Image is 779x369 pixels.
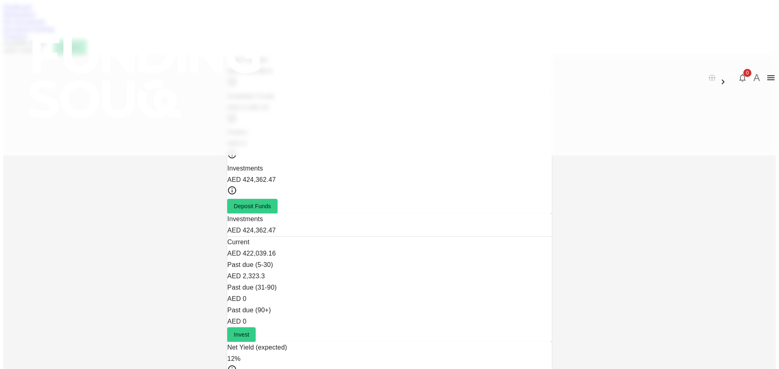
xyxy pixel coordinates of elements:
button: Deposit Funds [227,199,278,213]
div: 12% [227,353,551,365]
div: AED 2,323.3 [227,271,551,282]
button: 0 [734,70,751,86]
span: 0 [743,69,751,77]
span: العربية [718,69,734,75]
div: AED 424,362.47 [227,225,551,236]
button: A [751,72,763,84]
button: Invest [227,327,256,342]
span: Past due (5-30) [227,261,273,268]
span: Current [227,239,249,245]
div: AED 0 [227,316,551,327]
div: AED 422,039.16 [227,248,551,259]
span: Investments [227,215,263,222]
div: AED 424,362.47 [227,174,551,186]
span: Net Yield (expected) [227,344,287,351]
div: AED 0 [227,293,551,305]
span: Past due (90+) [227,307,271,314]
span: Investments [227,165,263,172]
span: Past due (31-90) [227,284,277,291]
